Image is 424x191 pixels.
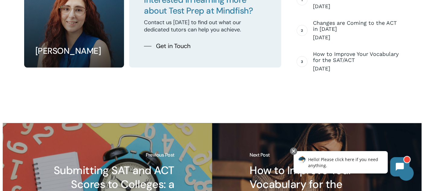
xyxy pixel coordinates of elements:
span: [DATE] [313,34,400,41]
span: Get in Touch [156,41,191,50]
a: How to Improve Your Vocabulary for the SAT/ACT [DATE] [313,51,400,72]
span: How to Improve Your Vocabulary for the SAT/ACT [313,51,400,63]
span: [DATE] [313,65,400,72]
span: Changes are Coming to the ACT in [DATE] [313,20,400,32]
a: Get in Touch [144,41,191,50]
p: Contact us [DATE] to find out what our dedicated tutors can help you achieve. [144,19,266,33]
span: [DATE] [313,2,400,10]
a: Changes are Coming to the ACT in [DATE] [DATE] [313,20,400,41]
iframe: Chatbot [287,146,416,183]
